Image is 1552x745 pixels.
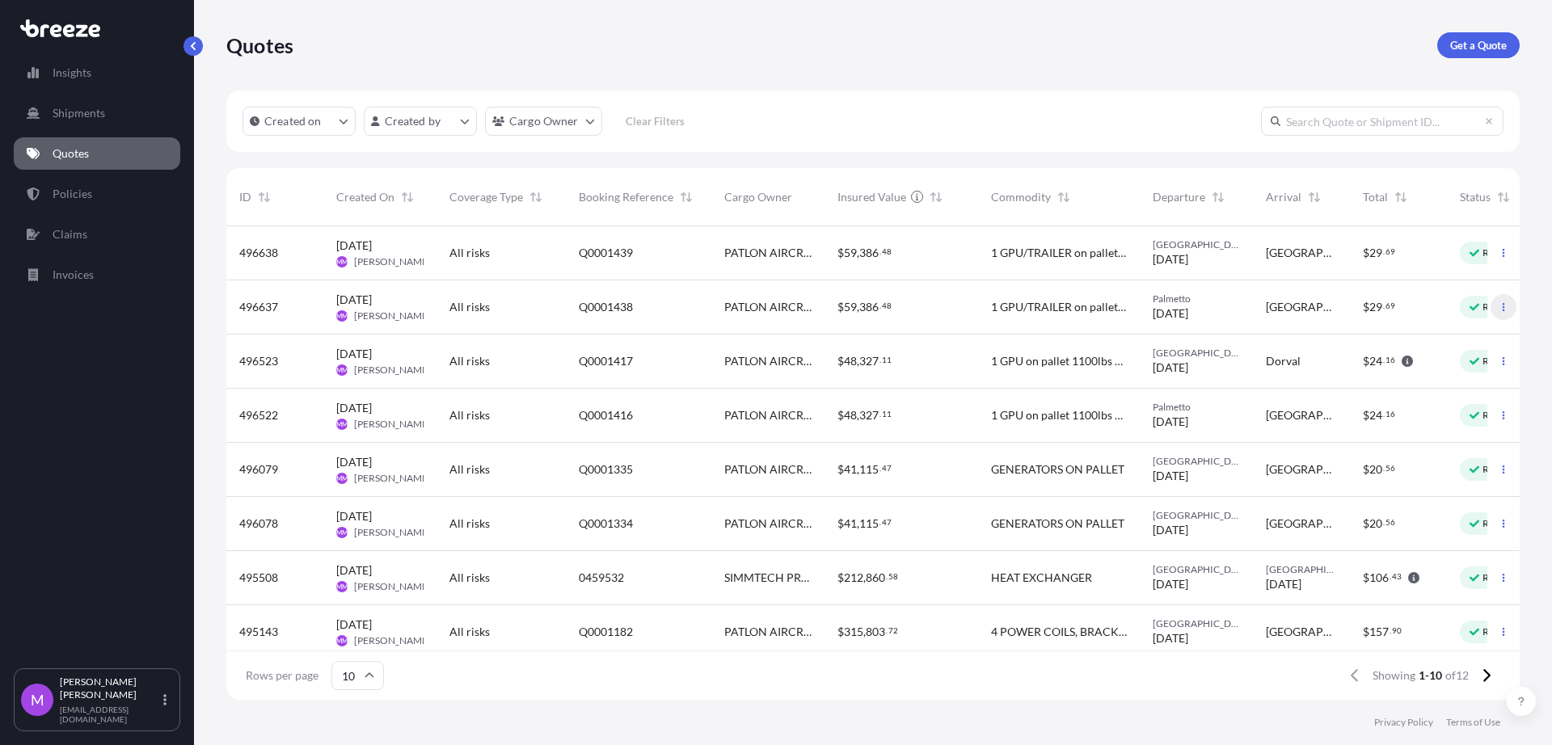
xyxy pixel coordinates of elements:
[53,186,92,202] p: Policies
[724,407,812,423] span: PATLON AIRCRAFT & INDUSTRIES LIMITED
[336,579,348,595] span: MM
[398,187,417,207] button: Sort
[863,626,866,638] span: ,
[859,356,879,367] span: 327
[724,299,812,315] span: PATLON AIRCRAFT & INDUSTRIES LIMITED
[364,107,477,136] button: createdBy Filter options
[837,410,844,421] span: $
[449,461,490,478] span: All risks
[1369,626,1389,638] span: 157
[579,407,633,423] span: Q0001416
[879,411,881,417] span: .
[1153,293,1240,305] span: Palmetto
[1266,189,1301,205] span: Arrival
[14,57,180,89] a: Insights
[60,705,160,724] p: [EMAIL_ADDRESS][DOMAIN_NAME]
[1266,407,1337,423] span: [GEOGRAPHIC_DATA]
[1385,357,1395,363] span: 16
[1383,520,1385,525] span: .
[857,356,859,367] span: ,
[242,107,356,136] button: createdOn Filter options
[882,303,892,309] span: 48
[879,303,881,309] span: .
[336,470,348,486] span: MM
[336,508,372,524] span: [DATE]
[1374,716,1433,729] a: Privacy Policy
[866,572,885,583] span: 860
[879,465,881,471] span: .
[1446,716,1500,729] a: Terms of Use
[1482,409,1510,422] p: Ready
[1369,410,1382,421] span: 24
[1383,303,1385,309] span: .
[1363,301,1369,313] span: $
[579,570,624,586] span: 0459532
[1369,572,1389,583] span: 106
[991,407,1127,423] span: 1 GPU on pallet 1100lbs at 48 x 40 x 60
[354,472,431,485] span: [PERSON_NAME]
[336,633,348,649] span: MM
[1153,468,1188,484] span: [DATE]
[1266,516,1337,532] span: [GEOGRAPHIC_DATA]
[1153,189,1205,205] span: Departure
[1369,518,1382,529] span: 20
[724,189,792,205] span: Cargo Owner
[449,570,490,586] span: All risks
[579,624,633,640] span: Q0001182
[991,461,1124,478] span: GENERATORS ON PALLET
[239,570,278,586] span: 495508
[1482,571,1510,584] p: Ready
[1363,410,1369,421] span: $
[837,189,906,205] span: Insured Value
[53,105,105,121] p: Shipments
[724,461,812,478] span: PATLON AIRCRAFT & INDUSTRIES LIMITED
[246,667,318,684] span: Rows per page
[449,407,490,423] span: All risks
[239,461,278,478] span: 496079
[239,245,278,261] span: 496638
[579,461,633,478] span: Q0001335
[837,356,844,367] span: $
[354,255,431,268] span: [PERSON_NAME]
[1153,455,1240,468] span: [GEOGRAPHIC_DATA]
[1385,465,1395,471] span: 56
[1153,347,1240,360] span: [GEOGRAPHIC_DATA]
[14,218,180,250] a: Claims
[1392,628,1402,633] span: 90
[991,516,1124,532] span: GENERATORS ON PALLET
[882,411,892,417] span: 11
[579,353,633,369] span: Q0001417
[336,416,348,432] span: MM
[1153,414,1188,430] span: [DATE]
[1482,625,1510,638] p: Ready
[1363,626,1369,638] span: $
[626,113,685,129] p: Clear Filters
[1363,572,1369,583] span: $
[336,308,348,324] span: MM
[14,259,180,291] a: Invoices
[863,572,866,583] span: ,
[1390,574,1391,579] span: .
[60,676,160,701] p: [PERSON_NAME] [PERSON_NAME]
[1363,464,1369,475] span: $
[1153,509,1240,522] span: [GEOGRAPHIC_DATA]
[857,301,859,313] span: ,
[449,624,490,640] span: All risks
[1385,520,1395,525] span: 56
[239,299,278,315] span: 496637
[354,580,431,593] span: [PERSON_NAME]
[1153,238,1240,251] span: [GEOGRAPHIC_DATA]
[859,518,879,529] span: 115
[449,189,523,205] span: Coverage Type
[31,692,44,708] span: M
[859,301,879,313] span: 386
[1383,411,1385,417] span: .
[859,410,879,421] span: 327
[879,249,881,255] span: .
[485,107,602,136] button: cargoOwner Filter options
[1153,360,1188,376] span: [DATE]
[882,520,892,525] span: 47
[1208,187,1228,207] button: Sort
[859,464,879,475] span: 115
[859,247,879,259] span: 386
